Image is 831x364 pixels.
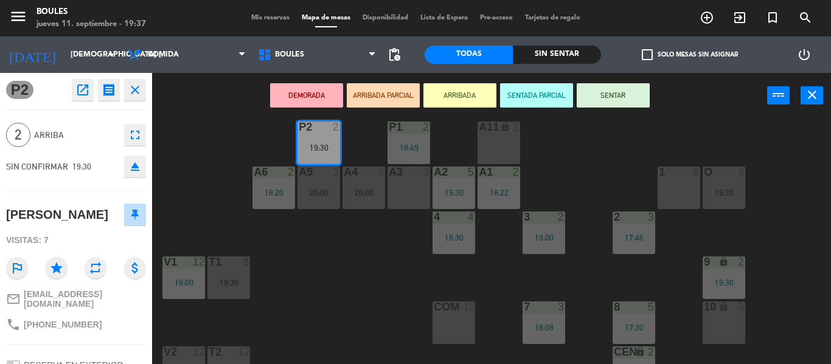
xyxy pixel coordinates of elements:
[718,256,729,267] i: lock
[297,143,340,152] div: 19:30
[72,79,94,101] button: open_in_new
[9,7,27,26] i: menu
[193,346,205,357] div: 12
[703,188,745,197] div: 19:30
[24,320,102,329] span: [PHONE_NUMBER]
[347,83,420,108] button: ARRIBADA PARCIAL
[275,50,304,59] span: Boules
[513,167,520,177] div: 2
[704,256,704,267] div: 9
[738,256,745,267] div: 2
[805,88,819,102] i: close
[425,46,513,64] div: Todas
[378,167,385,177] div: 3
[6,230,146,251] div: Visitas: 7
[124,79,146,101] button: close
[463,301,475,312] div: 12
[614,346,614,357] div: CEN
[388,143,430,152] div: 18:49
[333,167,340,177] div: 2
[102,83,116,97] i: receipt
[85,257,106,279] i: repeat
[75,83,90,97] i: open_in_new
[704,301,704,312] div: 10
[414,15,474,21] span: Lista de Espera
[635,346,645,357] i: lock
[433,188,475,197] div: 19:30
[433,233,475,242] div: 18:30
[614,211,614,222] div: 2
[801,86,823,105] button: close
[613,323,655,332] div: 17:30
[124,124,146,146] button: fullscreen
[9,7,27,30] button: menu
[387,47,402,62] span: pending_actions
[513,122,520,132] div: 2
[162,278,205,287] div: 19:00
[104,47,119,62] i: arrow_drop_down
[738,301,745,312] div: 3
[333,122,340,132] div: 2
[558,301,565,312] div: 3
[642,49,738,60] label: Solo mesas sin asignar
[642,49,653,60] span: check_box_outline_blank
[718,301,729,312] i: lock
[577,83,650,108] button: SENTAR
[423,167,430,177] div: 3
[6,289,146,309] a: mail_outline[EMAIL_ADDRESS][DOMAIN_NAME]
[648,301,655,312] div: 5
[738,167,745,177] div: 3
[519,15,586,21] span: Tarjetas de regalo
[423,122,430,132] div: 2
[342,188,385,197] div: 20:00
[500,122,510,132] i: lock
[6,257,28,279] i: outlined_flag
[468,167,475,177] div: 5
[468,211,475,222] div: 4
[648,346,655,357] div: 2
[513,46,601,64] div: Sin sentar
[128,128,142,142] i: fullscreen
[243,256,250,267] div: 8
[297,188,340,197] div: 20:00
[6,292,21,306] i: mail_outline
[238,346,250,357] div: 12
[296,15,356,21] span: Mapa de mesas
[558,211,565,222] div: 2
[771,88,786,102] i: power_input
[37,6,146,18] div: Boules
[270,83,343,108] button: DEMORADA
[6,205,108,225] div: [PERSON_NAME]
[6,81,33,99] span: P2
[245,15,296,21] span: Mis reservas
[523,233,565,242] div: 19:00
[148,50,179,59] span: Comida
[474,15,519,21] span: Pre-acceso
[693,167,700,177] div: 6
[648,211,655,222] div: 3
[124,156,146,177] button: eject
[700,10,714,25] i: add_circle_outline
[523,323,565,332] div: 18:08
[767,86,790,105] button: power_input
[797,47,812,62] i: power_settings_new
[500,83,573,108] button: SENTADA PARCIAL
[356,15,414,21] span: Disponibilidad
[614,301,614,312] div: 8
[703,278,745,287] div: 19:30
[732,10,747,25] i: exit_to_app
